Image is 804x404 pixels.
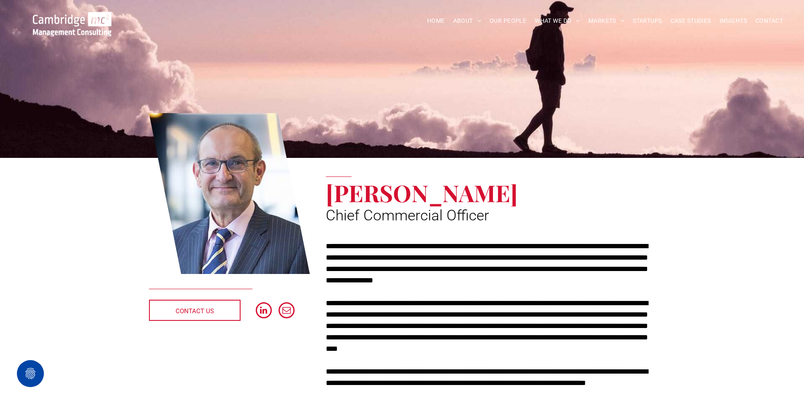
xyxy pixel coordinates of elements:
span: Chief Commercial Officer [326,207,489,224]
a: email [279,302,295,320]
a: INSIGHTS [715,14,751,27]
img: Go to Homepage [33,12,111,36]
a: HOME [423,14,449,27]
a: ABOUT [449,14,486,27]
a: CONTACT [751,14,787,27]
a: Stuart Curzon | Chief Commercial Officer | Cambridge Management Consulting [149,112,310,276]
span: CONTACT US [176,301,214,322]
a: Your Business Transformed | Cambridge Management Consulting [33,13,111,22]
a: WHAT WE DO [531,14,584,27]
a: CASE STUDIES [666,14,715,27]
a: STARTUPS [628,14,666,27]
a: CONTACT US [149,300,241,321]
a: MARKETS [584,14,628,27]
a: OUR PEOPLE [485,14,531,27]
span: [PERSON_NAME] [326,177,518,208]
a: linkedin [256,302,272,320]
